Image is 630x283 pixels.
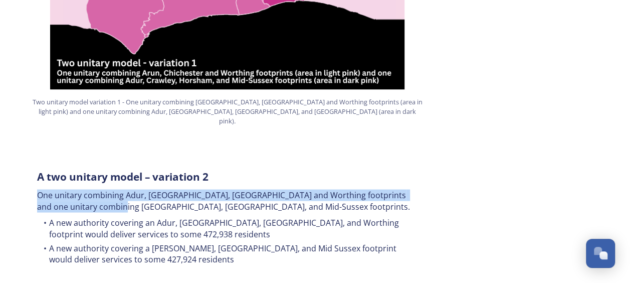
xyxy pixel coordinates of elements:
p: One unitary combining Adur, [GEOGRAPHIC_DATA], [GEOGRAPHIC_DATA] and Worthing footprints and one ... [37,189,418,212]
button: Open Chat [586,239,615,268]
span: Two unitary model variation 1 - One unitary combining [GEOGRAPHIC_DATA], [GEOGRAPHIC_DATA] and Wo... [32,97,423,126]
strong: A two unitary model – variation 2 [37,169,208,183]
li: A new authority covering a [PERSON_NAME], [GEOGRAPHIC_DATA], and Mid Sussex footprint would deliv... [37,242,418,265]
li: A new authority covering an Adur, [GEOGRAPHIC_DATA], [GEOGRAPHIC_DATA], and Worthing footprint wo... [37,217,418,239]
